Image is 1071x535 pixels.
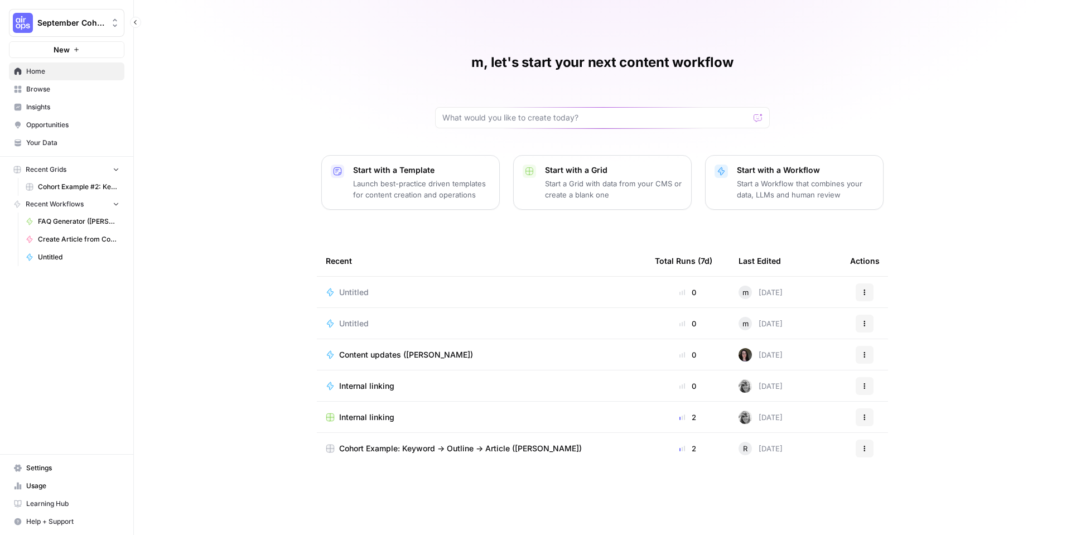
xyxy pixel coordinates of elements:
[743,443,747,454] span: R
[26,199,84,209] span: Recent Workflows
[21,178,124,196] a: Cohort Example #2: Keyword -> Outline -> Article (Hibaaq A)
[739,379,752,393] img: c9e8hiuxnr8euw8dmetz6iwl96c7
[655,380,721,392] div: 0
[339,349,473,360] span: Content updates ([PERSON_NAME])
[655,412,721,423] div: 2
[26,102,119,112] span: Insights
[38,182,119,192] span: Cohort Example #2: Keyword -> Outline -> Article (Hibaaq A)
[737,165,874,176] p: Start with a Workflow
[353,178,490,200] p: Launch best-practice driven templates for content creation and operations
[37,17,105,28] span: September Cohort
[9,495,124,513] a: Learning Hub
[9,134,124,152] a: Your Data
[9,161,124,178] button: Recent Grids
[9,513,124,531] button: Help + Support
[26,84,119,94] span: Browse
[26,481,119,491] span: Usage
[326,380,637,392] a: Internal linking
[739,442,783,455] div: [DATE]
[655,349,721,360] div: 0
[21,248,124,266] a: Untitled
[739,411,783,424] div: [DATE]
[737,178,874,200] p: Start a Workflow that combines your data, LLMs and human review
[9,477,124,495] a: Usage
[21,230,124,248] a: Create Article from Content Brief FORK ([PERSON_NAME])
[321,155,500,210] button: Start with a TemplateLaunch best-practice driven templates for content creation and operations
[21,213,124,230] a: FAQ Generator ([PERSON_NAME])
[513,155,692,210] button: Start with a GridStart a Grid with data from your CMS or create a blank one
[739,317,783,330] div: [DATE]
[545,165,682,176] p: Start with a Grid
[739,348,783,362] div: [DATE]
[9,459,124,477] a: Settings
[9,9,124,37] button: Workspace: September Cohort
[742,318,749,329] span: m
[326,287,637,298] a: Untitled
[655,443,721,454] div: 2
[26,165,66,175] span: Recent Grids
[655,287,721,298] div: 0
[326,349,637,360] a: Content updates ([PERSON_NAME])
[850,245,880,276] div: Actions
[339,318,369,329] span: Untitled
[26,66,119,76] span: Home
[739,411,752,424] img: c9e8hiuxnr8euw8dmetz6iwl96c7
[9,116,124,134] a: Opportunities
[655,318,721,329] div: 0
[471,54,733,71] h1: m, let's start your next content workflow
[26,138,119,148] span: Your Data
[339,412,394,423] span: Internal linking
[326,412,637,423] a: Internal linking
[26,120,119,130] span: Opportunities
[339,380,394,392] span: Internal linking
[326,245,637,276] div: Recent
[655,245,712,276] div: Total Runs (7d)
[353,165,490,176] p: Start with a Template
[339,443,582,454] span: Cohort Example: Keyword -> Outline -> Article ([PERSON_NAME])
[9,80,124,98] a: Browse
[9,196,124,213] button: Recent Workflows
[26,463,119,473] span: Settings
[13,13,33,33] img: September Cohort Logo
[739,245,781,276] div: Last Edited
[442,112,749,123] input: What would you like to create today?
[38,252,119,262] span: Untitled
[54,44,70,55] span: New
[9,98,124,116] a: Insights
[38,234,119,244] span: Create Article from Content Brief FORK ([PERSON_NAME])
[9,41,124,58] button: New
[326,318,637,329] a: Untitled
[739,348,752,362] img: fvupjppv8b9nt3h87yhfikz8g0rq
[326,443,637,454] a: Cohort Example: Keyword -> Outline -> Article ([PERSON_NAME])
[9,62,124,80] a: Home
[26,499,119,509] span: Learning Hub
[739,379,783,393] div: [DATE]
[705,155,884,210] button: Start with a WorkflowStart a Workflow that combines your data, LLMs and human review
[38,216,119,226] span: FAQ Generator ([PERSON_NAME])
[26,517,119,527] span: Help + Support
[339,287,369,298] span: Untitled
[739,286,783,299] div: [DATE]
[545,178,682,200] p: Start a Grid with data from your CMS or create a blank one
[742,287,749,298] span: m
